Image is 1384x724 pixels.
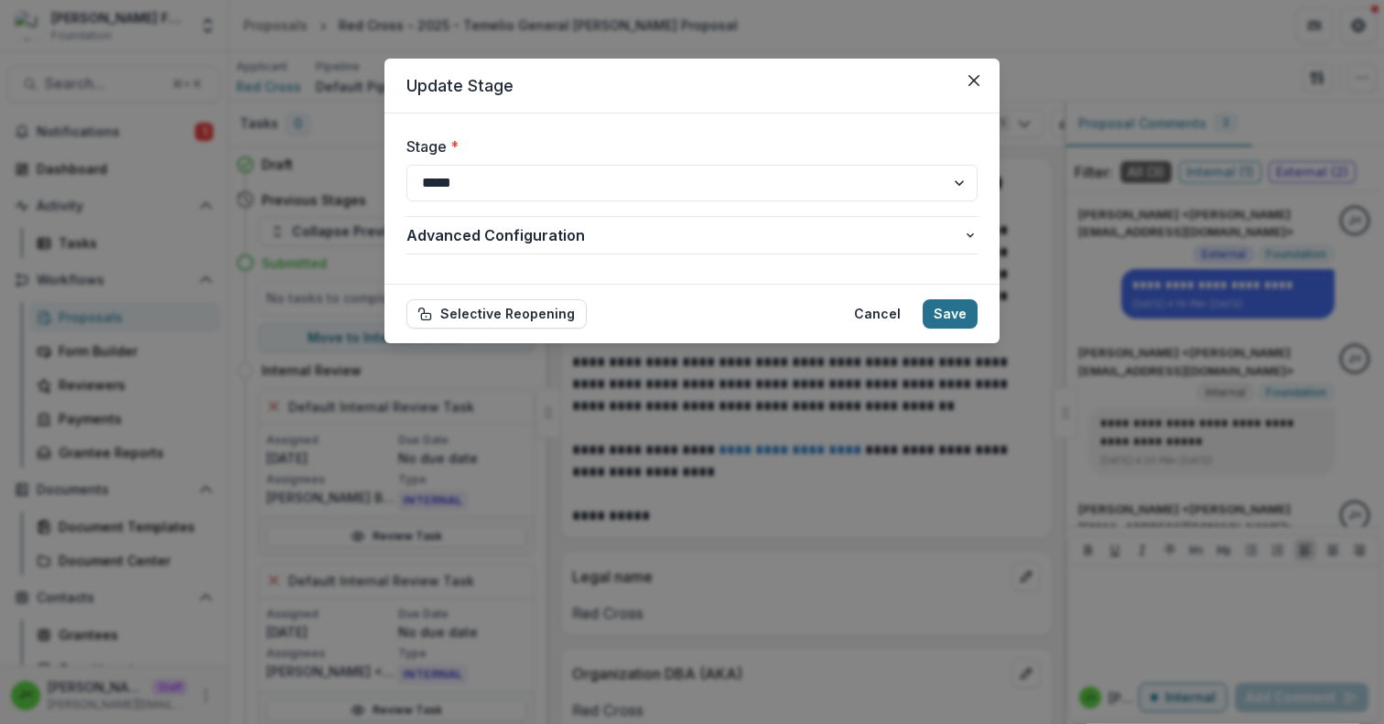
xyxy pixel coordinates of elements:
[959,66,989,95] button: Close
[384,59,1000,113] header: Update Stage
[923,299,978,329] button: Save
[406,299,587,329] button: Selective Reopening
[406,217,978,254] button: Advanced Configuration
[843,299,912,329] button: Cancel
[406,224,963,246] span: Advanced Configuration
[406,135,967,157] label: Stage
